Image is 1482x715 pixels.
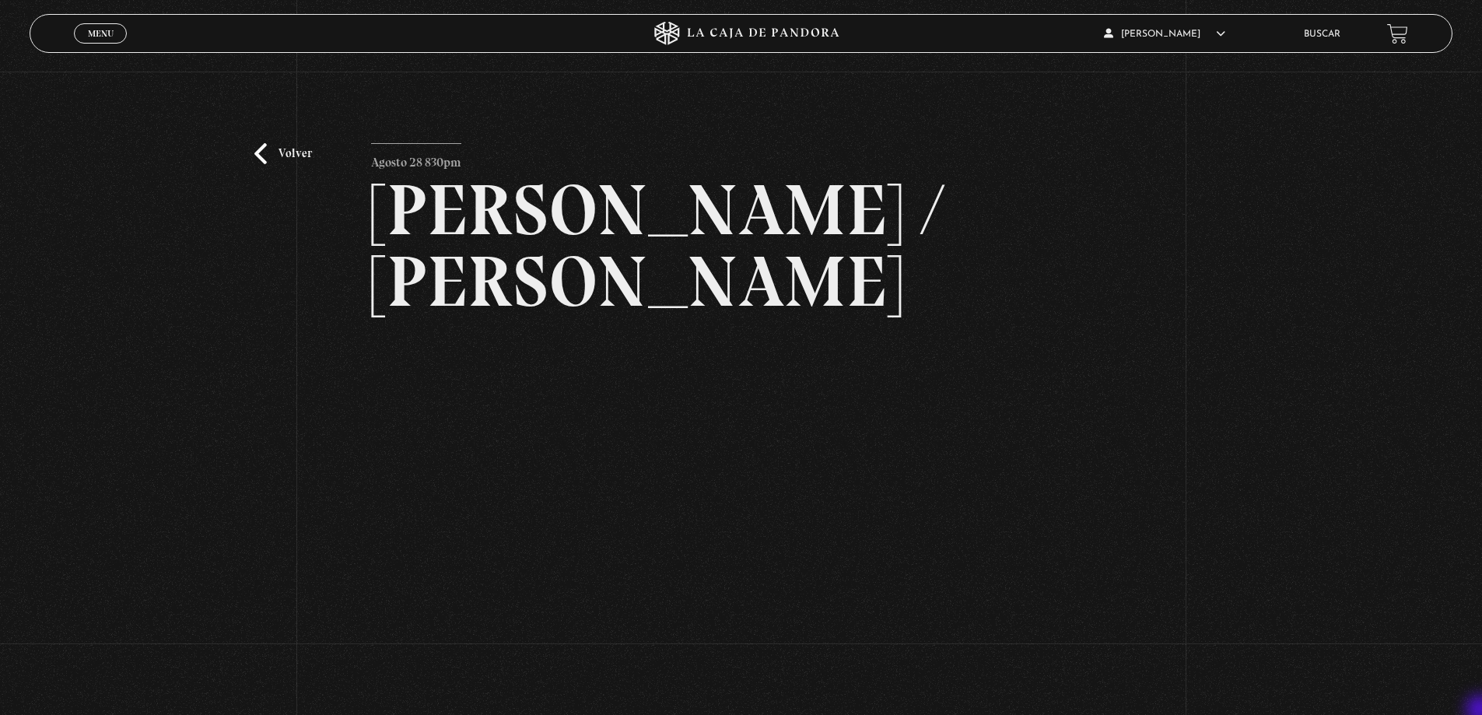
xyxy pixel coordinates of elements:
[82,42,119,53] span: Cerrar
[88,29,114,38] span: Menu
[1304,30,1340,39] a: Buscar
[254,143,312,164] a: Volver
[1104,30,1225,39] span: [PERSON_NAME]
[371,143,461,174] p: Agosto 28 830pm
[371,174,1111,317] h2: [PERSON_NAME] / [PERSON_NAME]
[1387,23,1408,44] a: View your shopping cart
